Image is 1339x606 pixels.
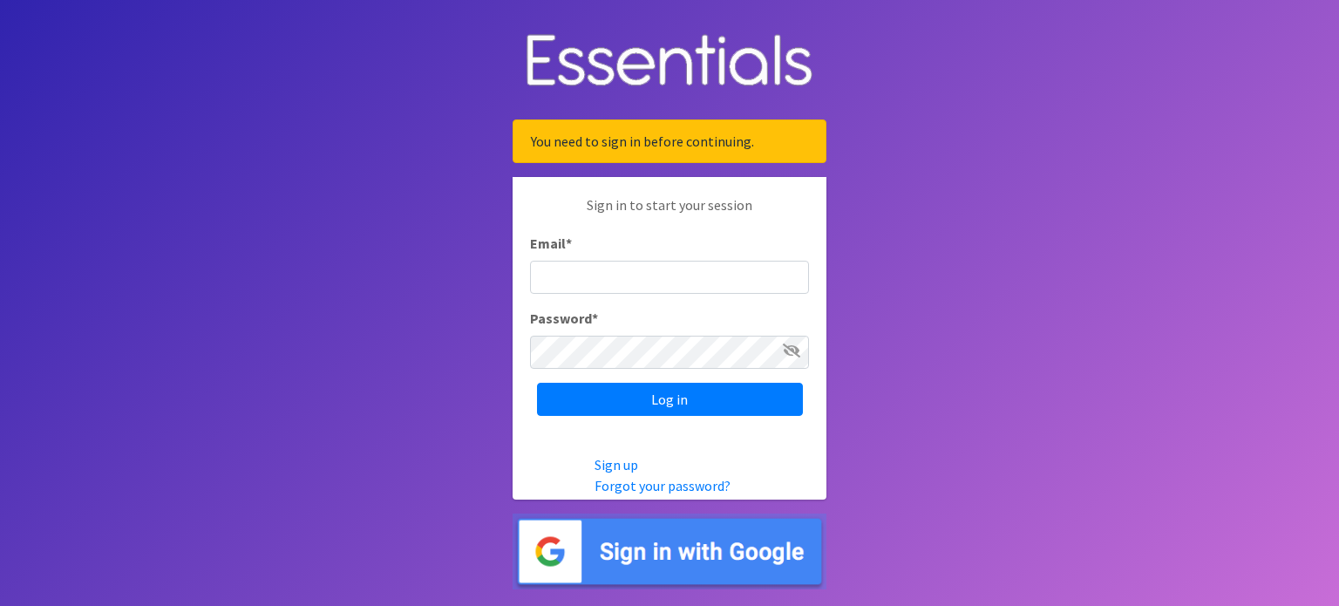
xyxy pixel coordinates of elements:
[566,235,572,252] abbr: required
[513,119,826,163] div: You need to sign in before continuing.
[592,310,598,327] abbr: required
[530,194,809,233] p: Sign in to start your session
[537,383,803,416] input: Log in
[595,477,731,494] a: Forgot your password?
[513,514,826,589] img: Sign in with Google
[530,308,598,329] label: Password
[595,456,638,473] a: Sign up
[513,17,826,106] img: Human Essentials
[530,233,572,254] label: Email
